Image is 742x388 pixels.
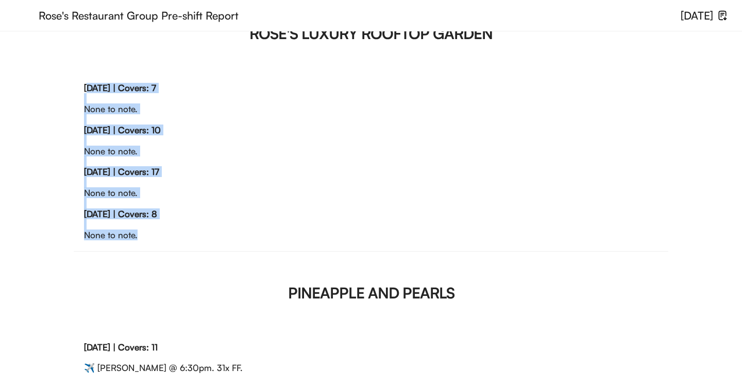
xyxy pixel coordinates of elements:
img: file-download-02.svg [717,10,728,21]
div: None to note. [84,83,658,125]
strong: [DATE] | Covers: 10 [84,125,161,135]
strong: ROSE'S LUXURY ROOFTOP GARDEN [249,24,493,43]
div: None to note. [84,125,658,167]
strong: PINEAPPLE AND PEARLS [288,284,454,302]
strong: [DATE] | Covers: 8 [84,208,157,219]
div: [DATE] [681,10,713,21]
div: None to note. [84,209,658,251]
div: None to note. [84,167,658,209]
strong: [DATE] | Covers: 17 [84,166,159,177]
strong: [DATE] | Covers: 11 [84,342,158,352]
div: Rose's Restaurant Group Pre-shift Report [39,10,681,21]
img: yH5BAEAAAAALAAAAAABAAEAAAIBRAA7 [14,4,30,25]
strong: [DATE] | Covers: 7 [84,82,156,93]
